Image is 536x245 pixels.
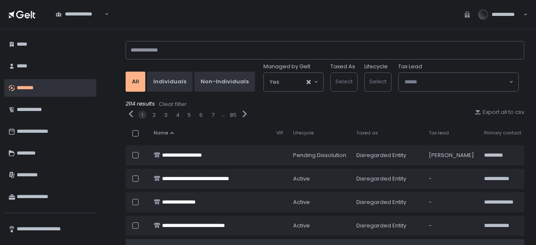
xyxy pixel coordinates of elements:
[293,199,310,206] span: active
[369,77,387,85] span: Select
[154,130,168,136] span: Name
[263,63,310,70] span: Managed by Gelt
[429,130,449,136] span: Tax lead
[356,130,378,136] span: Taxed as
[230,111,237,119] button: 85
[335,77,353,85] span: Select
[159,101,187,108] div: Clear filter
[399,73,518,91] div: Search for option
[264,73,323,91] div: Search for option
[147,72,193,92] button: Individuals
[201,78,249,85] div: Non-Individuals
[211,111,214,119] button: 7
[126,100,524,108] div: 2114 results
[293,152,346,159] span: pending Dissolution
[176,111,180,119] button: 4
[158,100,187,108] button: Clear filter
[152,111,156,119] button: 2
[307,80,311,84] button: Clear Selected
[142,111,143,119] button: 1
[429,222,474,230] div: -
[484,130,521,136] span: Primary contact
[164,111,167,119] button: 3
[356,152,419,159] div: Disregarded Entity
[132,78,139,85] div: All
[429,152,474,159] div: [PERSON_NAME]
[405,78,508,86] input: Search for option
[429,199,474,206] div: -
[276,130,283,136] span: VIP
[270,78,279,86] span: Yes
[293,130,314,136] span: Lifecycle
[188,111,191,119] button: 5
[279,78,306,86] input: Search for option
[330,63,355,70] label: Taxed As
[221,111,225,119] div: ...
[293,175,310,183] span: active
[398,63,422,70] span: Tax Lead
[356,199,419,206] div: Disregarded Entity
[126,72,145,92] button: All
[429,175,474,183] div: -
[356,175,419,183] div: Disregarded Entity
[199,111,203,119] button: 6
[364,63,388,70] label: Lifecycle
[50,6,109,23] div: Search for option
[293,222,310,230] span: active
[356,222,419,230] div: Disregarded Entity
[474,108,524,116] button: Export all to csv
[194,72,255,92] button: Non-Individuals
[56,18,104,26] input: Search for option
[153,78,186,85] div: Individuals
